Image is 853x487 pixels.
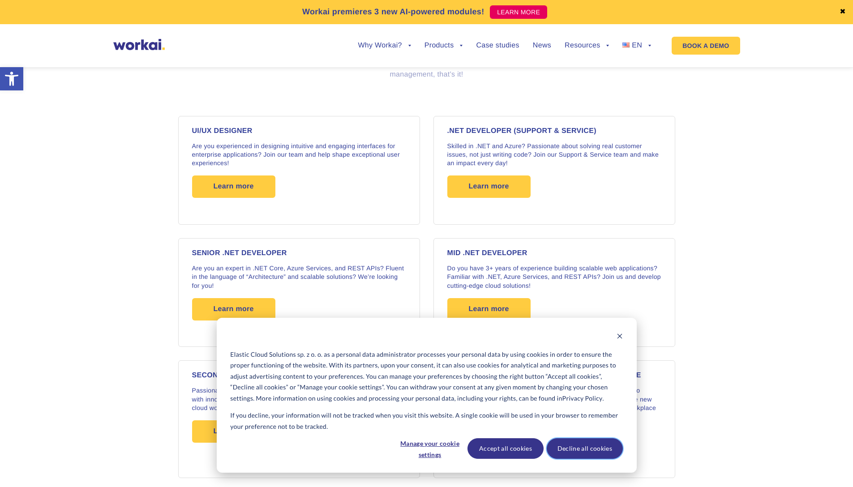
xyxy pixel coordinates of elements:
span: Learn more [469,175,509,198]
a: SECOND LINE SUPPORT CONSULTANT Passionate about solving technical challenges? Ready to support cl... [171,354,427,485]
a: Products [424,42,463,49]
span: Learn more [214,420,254,443]
a: LEARN MORE [490,5,547,19]
a: Privacy Policy [562,393,603,404]
p: Are you an expert in .NET Core, Azure Services, and REST APIs? Fluent in the language of “Archite... [192,264,406,290]
a: MID .NET DEVELOPER Do you have 3+ years of experience building scalable web applications? Familia... [427,231,682,354]
h4: UI/UX DESIGNER [192,128,406,135]
button: Dismiss cookie banner [617,332,623,343]
a: BOOK A DEMO [672,37,740,55]
a: SENIOR .NET DEVELOPER Are you an expert in .NET Core, Azure Services, and REST APIs? Fluent in th... [171,231,427,354]
span: Learn more [214,175,254,198]
a: ✖ [840,9,846,16]
p: Are you experienced in designing intuitive and engaging interfaces for enterprise applications? J... [192,142,406,168]
h4: SECOND LINE SUPPORT CONSULTANT [192,372,406,379]
a: News [533,42,551,49]
a: Case studies [476,42,519,49]
p: Skilled in .NET and Azure? Passionate about solving real customer issues, not just writing code? ... [447,142,661,168]
button: Manage your cookie settings [395,438,464,459]
a: UI/UX DESIGNER Are you experienced in designing intuitive and engaging interfaces for enterprise ... [171,109,427,231]
p: Passionate about solving technical challenges? Ready to support clients with innovative solutions... [192,386,406,412]
h4: SENIOR .NET DEVELOPER [192,250,406,257]
h4: MID .NET DEVELOPER [447,250,661,257]
div: Cookie banner [217,318,637,473]
button: Accept all cookies [467,438,544,459]
span: The recruitment process is simple and straightforward: a meeting with your future team leader, th... [197,60,656,78]
a: Resources [565,42,609,49]
p: Workai premieres 3 new AI-powered modules! [302,6,484,18]
p: Elastic Cloud Solutions sp. z o. o. as a personal data administrator processes your personal data... [230,349,622,404]
p: If you decline, your information will not be tracked when you visit this website. A single cookie... [230,410,622,432]
span: Learn more [214,298,254,320]
span: Learn more [469,298,509,320]
h4: .NET DEVELOPER (Support & Service) [447,128,661,135]
p: Do you have 3+ years of experience building scalable web applications? Familiar with .NET, Azure ... [447,264,661,290]
a: .NET DEVELOPER (Support & Service) Skilled in .NET and Azure? Passionate about solving real custo... [427,109,682,231]
span: EN [632,42,642,49]
button: Decline all cookies [547,438,623,459]
a: Why Workai? [358,42,411,49]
